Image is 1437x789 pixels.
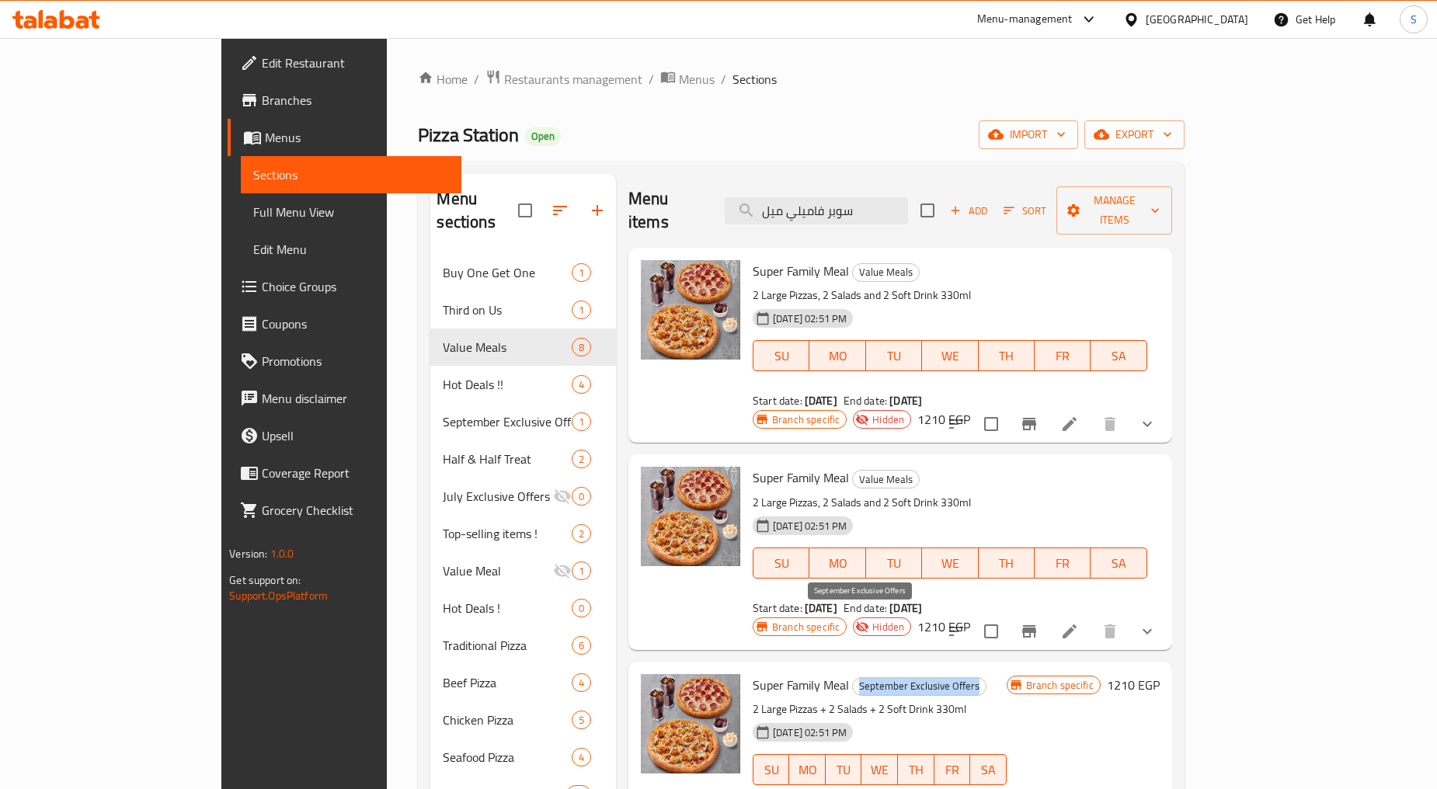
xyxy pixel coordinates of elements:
span: TU [832,759,856,781]
span: WE [928,552,972,575]
button: FR [1035,340,1091,371]
button: export [1084,120,1185,149]
a: Menus [660,69,715,89]
div: items [572,301,591,319]
div: Top-selling items ! [443,524,571,543]
span: Select all sections [509,194,541,227]
a: Edit Menu [241,231,461,268]
button: Sort [1000,199,1050,223]
div: items [572,748,591,766]
div: Hot Deals ! [443,599,571,617]
svg: Show Choices [1138,622,1157,641]
span: Branch specific [766,620,846,634]
span: Traditional Pizza [443,636,571,655]
span: Get support on: [229,570,301,590]
div: July Exclusive Offers [443,487,552,506]
svg: Inactive section [553,561,572,580]
span: TU [872,345,916,367]
a: Coverage Report [228,454,461,492]
button: sort-choices [938,405,975,443]
span: SA [1097,552,1140,575]
span: Choice Groups [262,277,449,296]
button: TU [866,547,922,579]
button: SA [1091,547,1146,579]
span: MO [816,345,859,367]
span: [DATE] 02:51 PM [767,519,853,534]
span: TH [985,552,1028,575]
button: SU [753,340,809,371]
b: [DATE] [805,598,837,618]
span: September Exclusive Offers [853,677,986,695]
div: Value Meals [852,263,920,282]
span: Full Menu View [253,203,449,221]
span: SU [760,759,783,781]
div: items [572,487,591,506]
a: Menus [228,119,461,156]
span: Add item [944,199,993,223]
li: / [474,70,479,89]
span: Edit Restaurant [262,54,449,72]
span: Sort sections [541,192,579,229]
span: Super Family Meal [753,259,849,283]
div: items [572,263,591,282]
span: Sort items [993,199,1056,223]
span: MO [795,759,819,781]
button: SA [970,754,1007,785]
span: Edit Menu [253,240,449,259]
span: 5 [572,713,590,728]
span: Hot Deals !! [443,375,571,394]
div: September Exclusive Offers1 [430,403,616,440]
b: [DATE] [805,391,837,411]
span: Menus [679,70,715,89]
p: 2 Large Pizzas, 2 Salads and 2 Soft Drink 330ml [753,493,1147,513]
div: Value Meals8 [430,328,616,366]
button: Add section [579,192,616,229]
a: Choice Groups [228,268,461,305]
div: Hot Deals !!4 [430,366,616,403]
div: Beef Pizza [443,673,571,692]
span: Coverage Report [262,464,449,482]
span: Half & Half Treat [443,450,571,468]
span: Branch specific [766,412,846,427]
span: 1.0.0 [270,544,294,564]
img: Super Family Meal [641,260,740,360]
div: items [572,375,591,394]
svg: Inactive section [553,487,572,506]
div: [GEOGRAPHIC_DATA] [1146,11,1248,28]
span: 2 [572,527,590,541]
img: Super Family Meal [641,467,740,566]
a: Branches [228,82,461,119]
button: TH [979,340,1035,371]
span: Restaurants management [504,70,642,89]
button: show more [1129,613,1166,650]
div: Chicken Pizza5 [430,701,616,739]
div: July Exclusive Offers0 [430,478,616,515]
span: FR [1041,345,1084,367]
span: Manage items [1069,191,1159,230]
nav: breadcrumb [418,69,1184,89]
span: 0 [572,601,590,616]
span: End date: [844,391,887,411]
span: September Exclusive Offers [443,412,571,431]
button: TH [898,754,934,785]
span: 6 [572,638,590,653]
a: Promotions [228,342,461,380]
button: MO [809,340,865,371]
img: Super Family Meal [641,674,740,773]
span: Promotions [262,352,449,370]
li: / [721,70,726,89]
span: Coupons [262,315,449,333]
span: S [1411,11,1417,28]
a: Restaurants management [485,69,642,89]
button: TH [979,547,1035,579]
div: Third on Us [443,301,571,319]
b: [DATE] [889,391,922,411]
div: Hot Deals !0 [430,589,616,627]
span: Super Family Meal [753,466,849,489]
span: Upsell [262,426,449,445]
button: sort-choices [938,613,975,650]
span: Menus [265,128,449,147]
